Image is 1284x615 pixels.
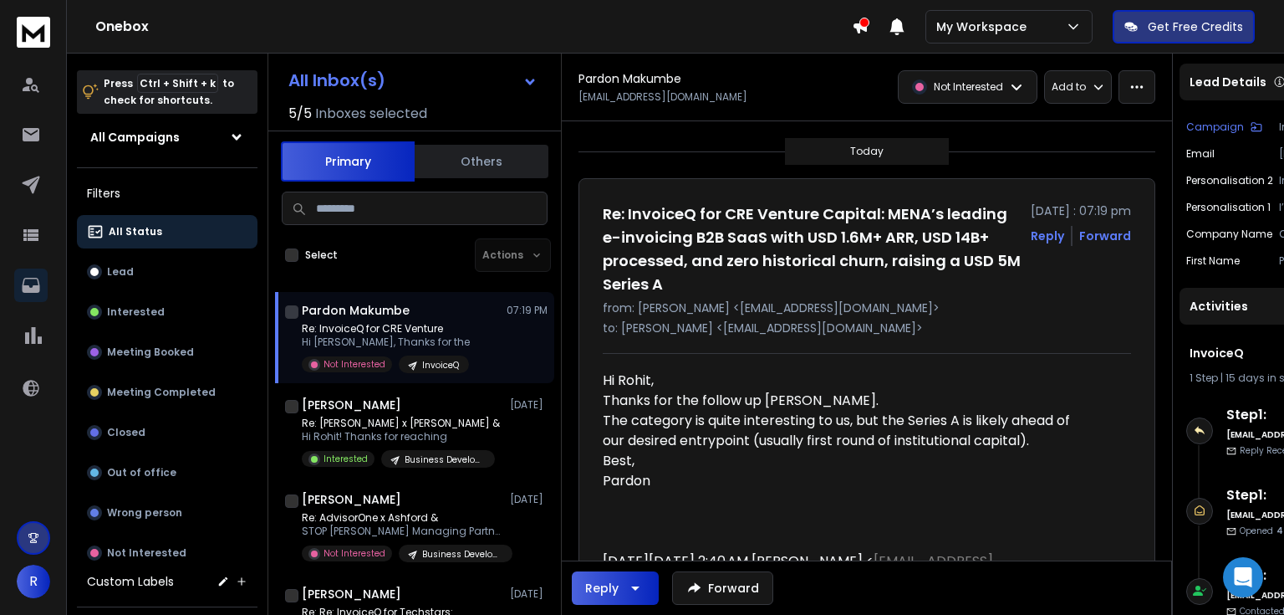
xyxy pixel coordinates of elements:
[107,466,176,479] p: Out of office
[305,249,338,262] label: Select
[302,417,500,430] p: Re: [PERSON_NAME] x [PERSON_NAME] &
[302,525,502,538] p: STOP [PERSON_NAME] Managing Partner
[302,586,401,602] h1: [PERSON_NAME]
[415,143,548,180] button: Others
[302,302,410,319] h1: Pardon Makumbe
[1190,74,1266,90] p: Lead Details
[507,304,548,317] p: 07:19 PM
[603,371,1091,531] div: Hi Rohit,
[850,145,884,158] p: Today
[107,506,182,520] p: Wrong person
[109,225,162,238] p: All Status
[288,104,312,124] span: 5 / 5
[1031,228,1064,244] button: Reply
[603,300,1131,316] p: from: [PERSON_NAME] <[EMAIL_ADDRESS][DOMAIN_NAME]>
[288,72,385,89] h1: All Inbox(s)
[603,411,1091,451] div: The category is quite interesting to us, but the Series A is likely ahead of our desired entrypoi...
[1223,557,1263,597] div: Open Intercom Messenger
[405,454,485,466] p: Business Development - Fractional CFO Firms
[17,565,50,598] button: R
[672,571,773,605] button: Forward
[572,571,659,605] button: Reply
[315,104,427,124] h3: Inboxes selected
[90,129,180,146] h1: All Campaigns
[578,70,681,87] h1: Pardon Makumbe
[422,548,502,561] p: Business Development - Fractional CFO Firms
[1148,18,1243,35] p: Get Free Credits
[1113,10,1255,44] button: Get Free Credits
[302,511,502,525] p: Re: AdvisorOne x Ashford &
[77,416,257,449] button: Closed
[77,336,257,369] button: Meeting Booked
[1186,228,1272,241] p: Company Name
[603,202,1021,296] h1: Re: InvoiceQ for CRE Venture Capital: MENA’s leading e-invoicing B2B SaaS with USD 1.6M+ ARR, USD...
[1079,228,1131,244] div: Forward
[422,359,459,372] p: InvoiceQ
[77,120,257,154] button: All Campaigns
[107,546,186,560] p: Not Interested
[77,496,257,530] button: Wrong person
[302,397,401,413] h1: [PERSON_NAME]
[324,547,385,560] p: Not Interested
[17,17,50,48] img: logo
[510,398,548,412] p: [DATE]
[603,320,1131,336] p: to: [PERSON_NAME] <[EMAIL_ADDRESS][DOMAIN_NAME]>
[302,430,500,443] p: Hi Rohit! Thanks for reaching
[585,580,619,597] div: Reply
[603,451,1091,471] div: Best,
[1190,371,1218,385] span: 1 Step
[510,493,548,506] p: [DATE]
[1052,80,1086,94] p: Add to
[1186,120,1262,134] button: Campaign
[107,305,165,319] p: Interested
[1186,174,1273,187] p: Personalisation 2
[1186,147,1215,161] p: Email
[578,90,747,104] p: [EMAIL_ADDRESS][DOMAIN_NAME]
[275,64,551,97] button: All Inbox(s)
[603,391,1091,531] div: Thanks for the follow up [PERSON_NAME].
[302,491,401,508] h1: [PERSON_NAME]
[77,295,257,329] button: Interested
[137,74,218,93] span: Ctrl + Shift + k
[77,182,257,205] h3: Filters
[302,322,470,336] p: Re: InvoiceQ for CRE Venture
[281,141,415,182] button: Primary
[324,358,385,371] p: Not Interested
[107,265,134,279] p: Lead
[324,453,368,465] p: Interested
[77,456,257,489] button: Out of office
[1186,201,1271,214] p: Personalisation 1
[77,536,257,570] button: Not Interested
[302,336,470,349] p: Hi [PERSON_NAME], Thanks for the
[104,75,234,109] p: Press to check for shortcuts.
[936,18,1033,35] p: My Workspace
[77,255,257,289] button: Lead
[603,551,1091,592] div: [DATE][DATE] 2:40 AM [PERSON_NAME] < > wrote:
[77,215,257,249] button: All Status
[77,376,257,409] button: Meeting Completed
[603,471,1091,491] div: Pardon
[1186,254,1240,268] p: First Name
[1186,120,1244,134] p: Campaign
[107,426,145,439] p: Closed
[510,587,548,601] p: [DATE]
[107,346,194,359] p: Meeting Booked
[95,17,852,37] h1: Onebox
[934,80,1003,94] p: Not Interested
[87,573,174,590] h3: Custom Labels
[107,386,216,399] p: Meeting Completed
[1031,202,1131,219] p: [DATE] : 07:19 pm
